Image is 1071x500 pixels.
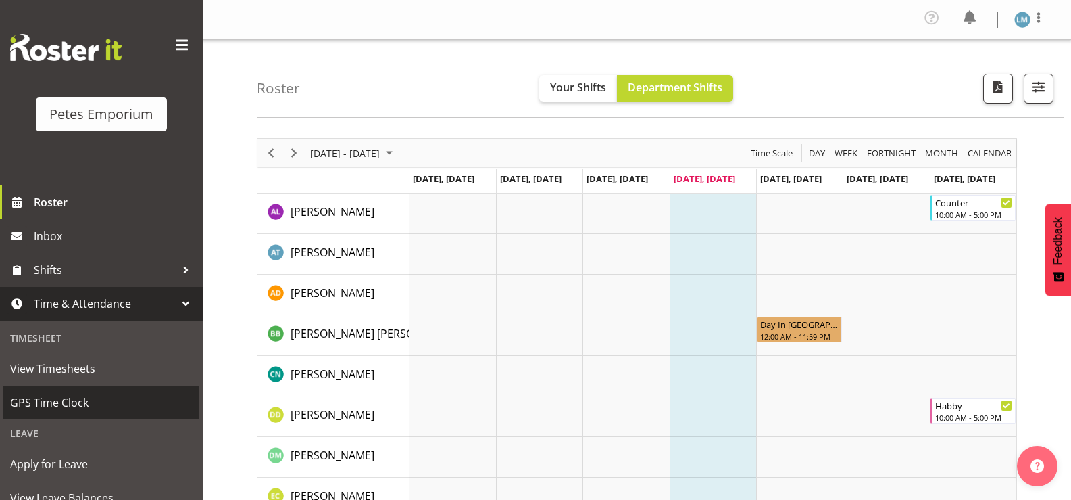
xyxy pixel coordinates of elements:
button: Download a PDF of the roster according to the set date range. [983,74,1013,104]
div: Day In [GEOGRAPHIC_DATA] [760,317,839,331]
div: Abigail Lane"s event - Counter Begin From Sunday, August 31, 2025 at 10:00:00 AM GMT+12:00 Ends A... [930,195,1016,221]
span: Day [807,145,826,162]
span: calendar [966,145,1013,162]
span: View Timesheets [10,359,193,379]
td: Abigail Lane resource [257,194,409,234]
div: Next [282,139,305,167]
span: [PERSON_NAME] [291,245,374,260]
div: Habby [935,399,1012,412]
td: Alex-Micheal Taniwha resource [257,234,409,275]
button: Department Shifts [617,75,733,102]
span: [PERSON_NAME] [291,407,374,422]
button: Timeline Month [923,145,961,162]
span: [DATE], [DATE] [413,173,474,185]
a: View Timesheets [3,352,199,386]
span: [PERSON_NAME] [291,448,374,463]
td: Danielle Donselaar resource [257,396,409,437]
span: Week [833,145,859,162]
td: David McAuley resource [257,437,409,478]
td: Amelia Denz resource [257,275,409,315]
span: [PERSON_NAME] [291,286,374,300]
td: Beena Beena resource [257,315,409,356]
button: Fortnight [865,145,918,162]
a: [PERSON_NAME] [291,447,374,463]
span: [DATE], [DATE] [500,173,562,185]
span: Roster [34,192,196,212]
span: [DATE], [DATE] [674,173,735,185]
span: [PERSON_NAME] [PERSON_NAME] [291,326,461,341]
span: [DATE] - [DATE] [309,145,381,162]
div: Leave [3,419,199,447]
button: August 25 - 31, 2025 [308,145,399,162]
span: Fortnight [866,145,917,162]
div: 10:00 AM - 5:00 PM [935,209,1012,220]
button: Month [966,145,1014,162]
a: [PERSON_NAME] [291,407,374,423]
button: Filter Shifts [1024,74,1053,104]
span: Month [924,145,960,162]
span: [DATE], [DATE] [847,173,908,185]
button: Next [285,145,303,162]
div: Petes Emporium [49,104,153,124]
span: Inbox [34,226,196,246]
div: 12:00 AM - 11:59 PM [760,331,839,342]
button: Previous [262,145,280,162]
span: [DATE], [DATE] [934,173,995,185]
div: Danielle Donselaar"s event - Habby Begin From Sunday, August 31, 2025 at 10:00:00 AM GMT+12:00 En... [930,398,1016,424]
a: [PERSON_NAME] [291,244,374,260]
span: Time Scale [749,145,794,162]
a: GPS Time Clock [3,386,199,419]
div: 10:00 AM - 5:00 PM [935,412,1012,423]
span: Shifts [34,260,176,280]
span: [DATE], [DATE] [760,173,822,185]
div: Counter [935,196,1012,209]
a: [PERSON_NAME] [291,285,374,301]
span: Feedback [1052,217,1064,265]
span: [PERSON_NAME] [291,204,374,219]
span: [DATE], [DATE] [587,173,648,185]
button: Your Shifts [539,75,617,102]
button: Timeline Day [807,145,828,162]
a: [PERSON_NAME] [291,204,374,220]
span: Your Shifts [550,80,606,95]
a: [PERSON_NAME] [291,366,374,382]
div: Timesheet [3,324,199,352]
h4: Roster [257,81,300,96]
span: GPS Time Clock [10,392,193,413]
div: Beena Beena"s event - Day In Lieu Begin From Friday, August 29, 2025 at 12:00:00 AM GMT+12:00 End... [757,317,842,342]
span: Apply for Leave [10,454,193,474]
img: help-xxl-2.png [1030,459,1044,473]
div: Previous [259,139,282,167]
span: Department Shifts [628,80,722,95]
span: [PERSON_NAME] [291,367,374,382]
a: Apply for Leave [3,447,199,481]
td: Christine Neville resource [257,356,409,396]
button: Time Scale [749,145,795,162]
button: Feedback - Show survey [1045,204,1071,296]
span: Time & Attendance [34,294,176,314]
button: Timeline Week [832,145,860,162]
a: [PERSON_NAME] [PERSON_NAME] [291,325,461,342]
img: Rosterit website logo [10,34,122,61]
img: lianne-morete5410.jpg [1014,12,1030,28]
